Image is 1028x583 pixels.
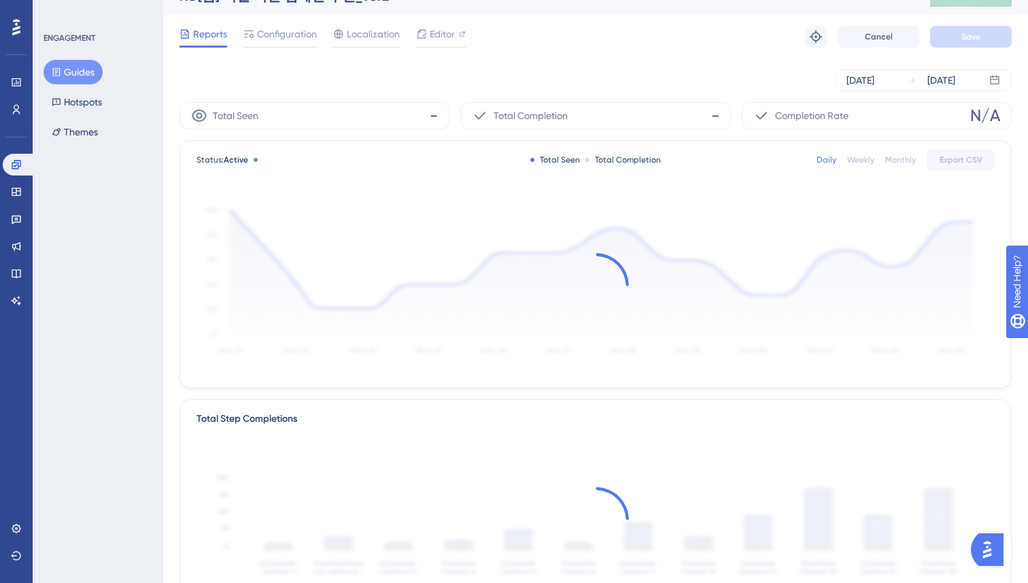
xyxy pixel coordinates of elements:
span: - [430,105,438,127]
span: Cancel [865,31,893,42]
span: - [711,105,719,127]
div: Total Step Completions [196,411,297,427]
button: Guides [44,60,103,84]
div: Daily [817,154,836,165]
button: Cancel [838,26,919,48]
span: Reports [193,26,227,42]
button: Themes [44,120,106,144]
div: Total Completion [585,154,661,165]
button: Hotspots [44,90,110,114]
div: Total Seen [530,154,580,165]
span: Save [961,31,980,42]
span: Status: [196,154,248,165]
div: Monthly [885,154,916,165]
div: [DATE] [927,72,955,88]
span: Active [224,155,248,165]
span: Export CSV [940,154,982,165]
span: Configuration [257,26,317,42]
button: Save [930,26,1012,48]
span: Localization [347,26,400,42]
span: Editor [430,26,455,42]
div: Weekly [847,154,874,165]
span: N/A [970,105,1000,127]
span: Total Completion [494,107,568,124]
span: Completion Rate [775,107,849,124]
div: ENGAGEMENT [44,33,95,44]
iframe: UserGuiding AI Assistant Launcher [971,529,1012,570]
button: Export CSV [927,149,995,171]
span: Need Help? [30,3,83,20]
div: [DATE] [846,72,874,88]
span: Total Seen [213,107,258,124]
